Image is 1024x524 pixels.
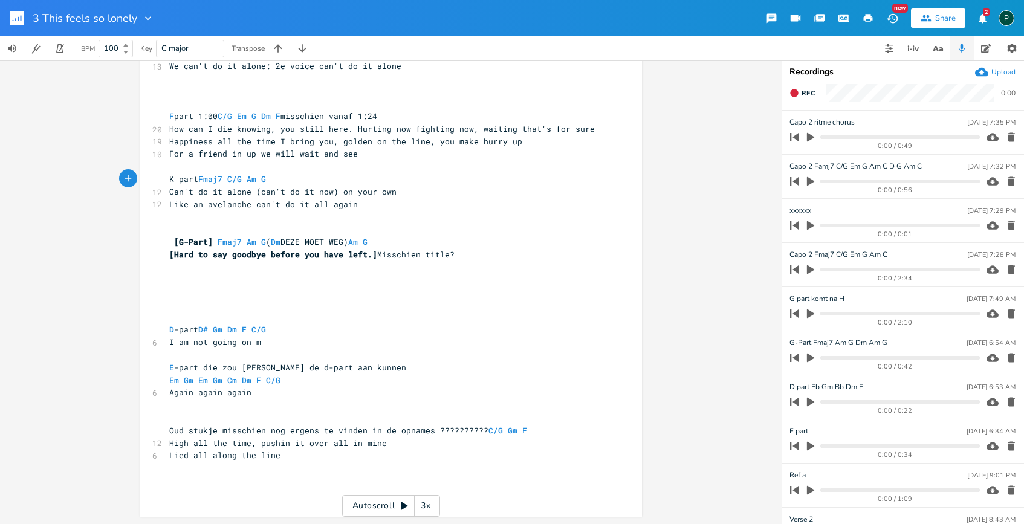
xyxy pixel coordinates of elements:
[276,111,280,121] span: F
[232,45,265,52] div: Transpose
[488,425,503,436] span: C/G
[261,111,271,121] span: Dm
[975,65,1016,79] button: Upload
[342,495,440,517] div: Autoscroll
[198,324,208,335] span: D#
[999,10,1014,26] div: Piepo
[169,111,174,121] span: F
[811,363,980,370] div: 0:00 / 0:42
[169,324,266,335] span: -part
[811,187,980,193] div: 0:00 / 0:56
[271,236,280,247] span: Dm
[169,173,266,184] span: K part
[999,4,1014,32] button: P
[811,319,980,326] div: 0:00 / 2:10
[169,111,377,121] span: part 1:00 misschien vanaf 1:24
[967,428,1016,435] div: [DATE] 6:34 AM
[967,516,1016,523] div: [DATE] 8:43 AM
[218,111,232,121] span: C/G
[198,375,208,386] span: Em
[811,451,980,458] div: 0:00 / 0:34
[218,236,242,247] span: Fmaj7
[169,136,522,147] span: Happiness all the time I bring you, golden on the line, you make hurry up
[811,231,980,238] div: 0:00 / 0:01
[247,236,256,247] span: Am
[967,119,1016,126] div: [DATE] 7:35 PM
[237,111,247,121] span: Em
[415,495,436,517] div: 3x
[892,4,908,13] div: New
[508,425,517,436] span: Gm
[227,173,242,184] span: C/G
[169,387,251,398] span: Again again again
[247,173,256,184] span: Am
[967,472,1016,479] div: [DATE] 9:01 PM
[991,67,1016,77] div: Upload
[967,296,1016,302] div: [DATE] 7:49 AM
[811,143,980,149] div: 0:00 / 0:49
[174,236,213,247] span: [G-Part]
[169,375,179,386] span: Em
[140,45,152,52] div: Key
[911,8,965,28] button: Share
[169,324,174,335] span: D
[811,496,980,502] div: 0:00 / 1:09
[169,60,401,71] span: We can't do it alone: 2e voice can't do it alone
[251,324,266,335] span: C/G
[213,324,222,335] span: Gm
[967,207,1016,214] div: [DATE] 7:29 PM
[169,186,397,197] span: Can't do it alone (can't do it now) on your own
[256,375,261,386] span: F
[789,470,806,481] span: Ref a
[983,8,990,16] div: 2
[811,275,980,282] div: 0:00 / 2:34
[789,293,844,305] span: G part komt na H
[967,251,1016,258] div: [DATE] 7:28 PM
[33,13,137,24] span: 3 This feels so lonely
[935,13,956,24] div: Share
[967,163,1016,170] div: [DATE] 7:32 PM
[970,7,994,29] button: 2
[789,68,1017,76] div: Recordings
[789,249,887,260] span: Capo 2 Fmaj7 C/G Em G Am C
[789,161,922,172] span: Capo 2 Famj7 C/G Em G Am C D G Am C
[789,381,863,393] span: D part Eb Gm Bb Dm F
[522,425,527,436] span: F
[198,173,222,184] span: Fmaj7
[169,362,406,373] span: -part die zou [PERSON_NAME] de d-part aan kunnen
[242,324,247,335] span: F
[789,425,808,437] span: F part
[169,425,532,436] span: Oud stukje misschien nog ergens te vinden in de opnames ??????????
[169,199,358,210] span: Like an avelanche can't do it all again
[789,117,855,128] span: Capo 2 ritme chorus
[789,337,887,349] span: G-Part Fmaj7 Am G Dm Am G
[81,45,95,52] div: BPM
[227,324,237,335] span: Dm
[169,123,595,134] span: How can I die knowing, you still here. Hurting now fighting now, waiting that's for sure
[169,148,358,159] span: For a friend in up we will wait and see
[802,89,815,98] span: Rec
[184,375,193,386] span: Gm
[261,236,266,247] span: G
[967,384,1016,390] div: [DATE] 6:53 AM
[266,375,280,386] span: C/G
[261,173,266,184] span: G
[363,236,368,247] span: G
[785,83,820,103] button: Rec
[169,249,377,260] span: [Hard to say goodbye before you have left.]
[169,450,280,461] span: Lied all along the line
[242,375,251,386] span: Dm
[169,362,174,373] span: E
[169,236,368,247] span: ( DEZE MOET WEG)
[169,438,387,448] span: High all the time, pushin it over all in mine
[880,7,904,29] button: New
[789,205,811,216] span: xxxxxx
[967,340,1016,346] div: [DATE] 6:54 AM
[169,249,455,260] span: Misschien title?
[251,111,256,121] span: G
[161,43,189,54] span: C major
[213,375,222,386] span: Gm
[811,407,980,414] div: 0:00 / 0:22
[1001,89,1016,97] div: 0:00
[169,337,261,348] span: I am not going on m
